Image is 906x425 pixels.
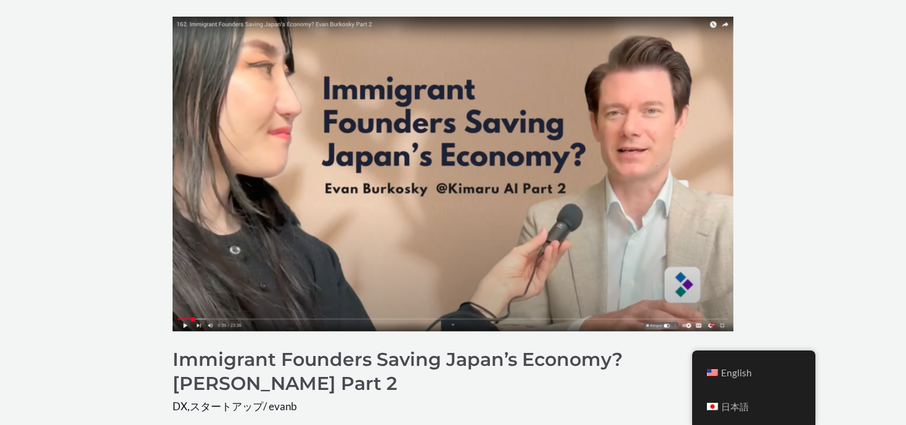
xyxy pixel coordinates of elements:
[707,369,718,376] img: English
[269,400,297,413] a: evanb
[190,400,263,413] a: スタートアップ
[700,358,808,387] a: English
[173,400,263,413] span: ,
[173,399,733,415] div: /
[173,348,622,395] a: Immigrant Founders Saving Japan’s Economy? [PERSON_NAME] Part 2
[173,400,187,413] a: DX
[173,166,733,179] a: 読む: Immigrant Founders Saving Japan’s Economy? Evan Burkosky Part 2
